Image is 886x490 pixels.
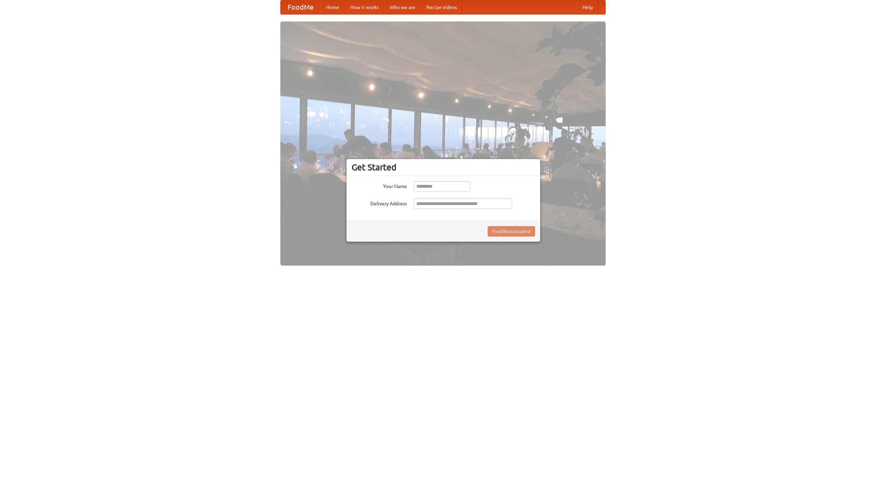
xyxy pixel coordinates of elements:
label: Delivery Address [352,198,407,207]
a: FoodMe [281,0,320,14]
a: Home [320,0,345,14]
a: Help [577,0,598,14]
h3: Get Started [352,162,535,172]
a: Who we are [384,0,421,14]
a: Recipe videos [421,0,462,14]
button: Find Restaurants! [488,226,535,237]
label: Your Name [352,181,407,190]
a: How it works [345,0,384,14]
